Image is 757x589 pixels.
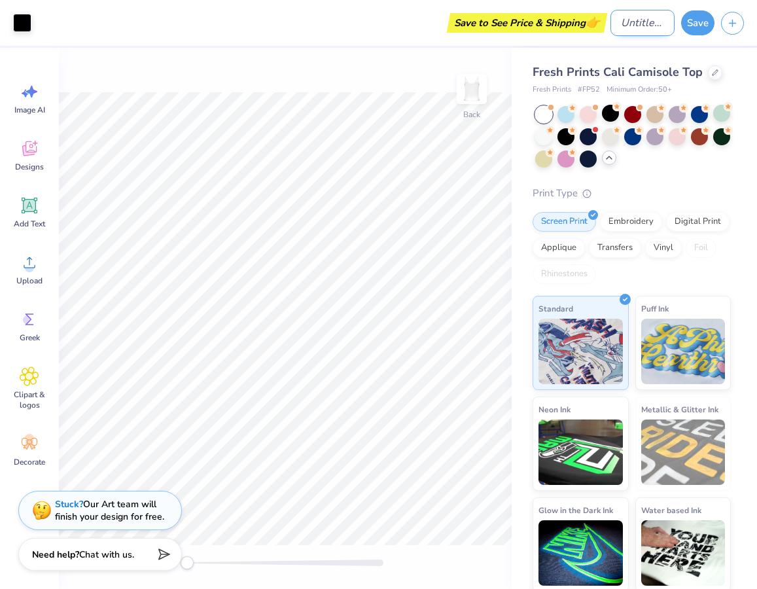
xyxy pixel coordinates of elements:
button: Save [681,10,714,35]
img: Standard [538,319,623,384]
img: Metallic & Glitter Ink [641,419,726,485]
span: Neon Ink [538,402,571,416]
span: Add Text [14,219,45,229]
div: Screen Print [533,212,596,232]
span: Fresh Prints Cali Camisole Top [533,64,703,80]
strong: Stuck? [55,498,83,510]
div: Vinyl [645,238,682,258]
div: Save to See Price & Shipping [450,13,604,33]
img: Back [459,76,485,102]
strong: Need help? [32,548,79,561]
img: Neon Ink [538,419,623,485]
span: Metallic & Glitter Ink [641,402,718,416]
div: Print Type [533,186,731,201]
span: Chat with us. [79,548,134,561]
span: Minimum Order: 50 + [607,84,672,96]
input: Untitled Design [610,10,675,36]
span: Fresh Prints [533,84,571,96]
div: Embroidery [600,212,662,232]
div: Rhinestones [533,264,596,284]
div: Digital Print [666,212,730,232]
div: Applique [533,238,585,258]
div: Back [463,109,480,120]
span: Image AI [14,105,45,115]
span: Standard [538,302,573,315]
span: # FP52 [578,84,600,96]
span: Clipart & logos [8,389,51,410]
span: Greek [20,332,40,343]
img: Glow in the Dark Ink [538,520,623,586]
div: Our Art team will finish your design for free. [55,498,164,523]
div: Foil [686,238,716,258]
span: 👉 [586,14,600,30]
span: Decorate [14,457,45,467]
img: Water based Ink [641,520,726,586]
span: Upload [16,276,43,286]
span: Designs [15,162,44,172]
span: Puff Ink [641,302,669,315]
div: Transfers [589,238,641,258]
span: Glow in the Dark Ink [538,503,613,517]
div: Accessibility label [181,556,194,569]
img: Puff Ink [641,319,726,384]
span: Water based Ink [641,503,701,517]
